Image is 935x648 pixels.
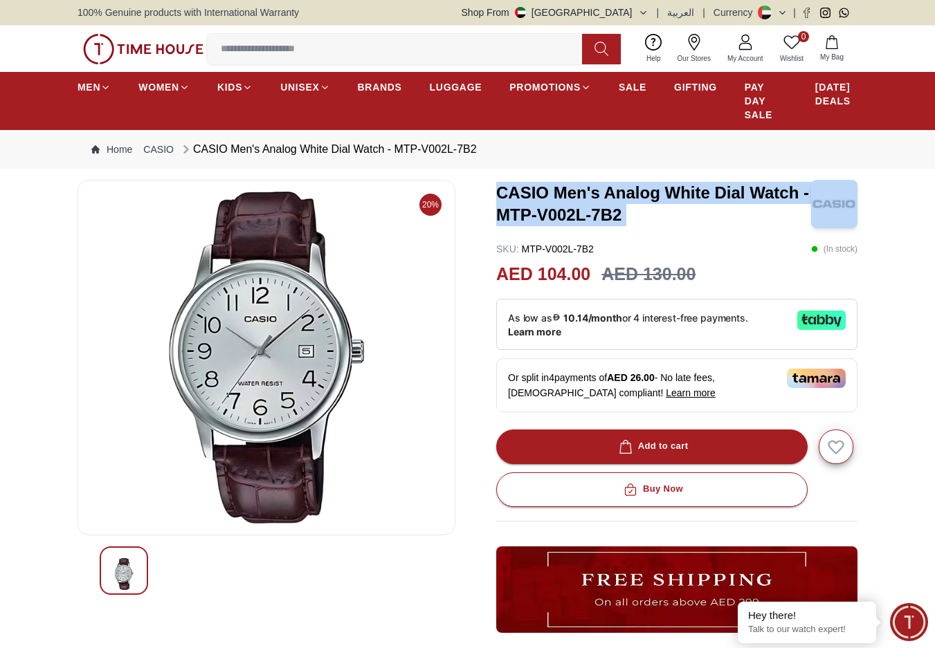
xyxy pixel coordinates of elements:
a: KIDS [217,75,253,100]
img: Tamara [787,369,846,388]
img: CASIO Men's Analog White Dial Watch - MTP-V002L-7B2 [111,558,136,590]
a: [DATE] DEALS [815,75,857,113]
div: CASIO Men's Analog White Dial Watch - MTP-V002L-7B2 [179,141,477,158]
div: Add to cart [616,438,689,454]
span: Our Stores [672,53,716,64]
span: KIDS [217,80,242,94]
a: Help [638,31,669,66]
a: PROMOTIONS [509,75,591,100]
a: 0Wishlist [772,31,812,66]
span: 100% Genuine products with International Warranty [78,6,299,19]
h3: AED 130.00 [601,261,696,288]
div: Hey there! [748,609,866,622]
span: BRANDS [358,80,402,94]
button: Add to cart [496,429,808,464]
span: Help [641,53,666,64]
div: Currency [714,6,759,19]
a: GIFTING [674,75,717,100]
span: | [793,6,796,19]
nav: Breadcrumb [78,130,857,169]
span: 20% [419,194,442,216]
p: Talk to our watch expert! [748,624,866,636]
button: Shop From[GEOGRAPHIC_DATA] [462,6,648,19]
a: LUGGAGE [430,75,482,100]
span: WOMEN [138,80,179,94]
span: PAY DAY SALE [745,80,788,122]
span: LUGGAGE [430,80,482,94]
span: [DATE] DEALS [815,80,857,108]
img: CASIO Men's Analog White Dial Watch - MTP-V002L-7B2 [811,180,857,228]
span: | [657,6,660,19]
div: Buy Now [621,481,683,497]
span: SALE [619,80,646,94]
a: Instagram [820,8,830,18]
a: BRANDS [358,75,402,100]
button: Buy Now [496,472,808,507]
span: SKU : [496,243,519,254]
p: ( In stock ) [811,242,857,256]
span: PROMOTIONS [509,80,581,94]
button: My Bag [812,33,852,65]
a: Whatsapp [839,8,849,18]
img: CASIO Men's Analog White Dial Watch - MTP-V002L-7B2 [89,192,444,524]
p: MTP-V002L-7B2 [496,242,594,256]
a: WOMEN [138,75,190,100]
a: PAY DAY SALE [745,75,788,127]
h2: AED 104.00 [496,261,590,288]
button: العربية [667,6,694,19]
span: UNISEX [280,80,319,94]
span: | [702,6,705,19]
div: Chat Widget [890,603,928,641]
img: ... [496,546,857,633]
span: 0 [798,31,809,42]
img: ... [83,34,203,64]
h3: CASIO Men's Analog White Dial Watch - MTP-V002L-7B2 [496,182,811,226]
a: UNISEX [280,75,329,100]
span: GIFTING [674,80,717,94]
span: My Account [722,53,769,64]
a: Facebook [801,8,812,18]
a: Home [91,142,132,156]
a: SALE [619,75,646,100]
a: CASIO [143,142,174,156]
span: AED 26.00 [607,372,654,383]
span: Learn more [666,387,716,398]
span: MEN [78,80,100,94]
a: MEN [78,75,111,100]
a: Our Stores [669,31,719,66]
img: United Arab Emirates [515,7,526,18]
span: My Bag [815,52,849,62]
div: Or split in 4 payments of - No late fees, [DEMOGRAPHIC_DATA] compliant! [496,358,857,412]
span: Wishlist [774,53,809,64]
